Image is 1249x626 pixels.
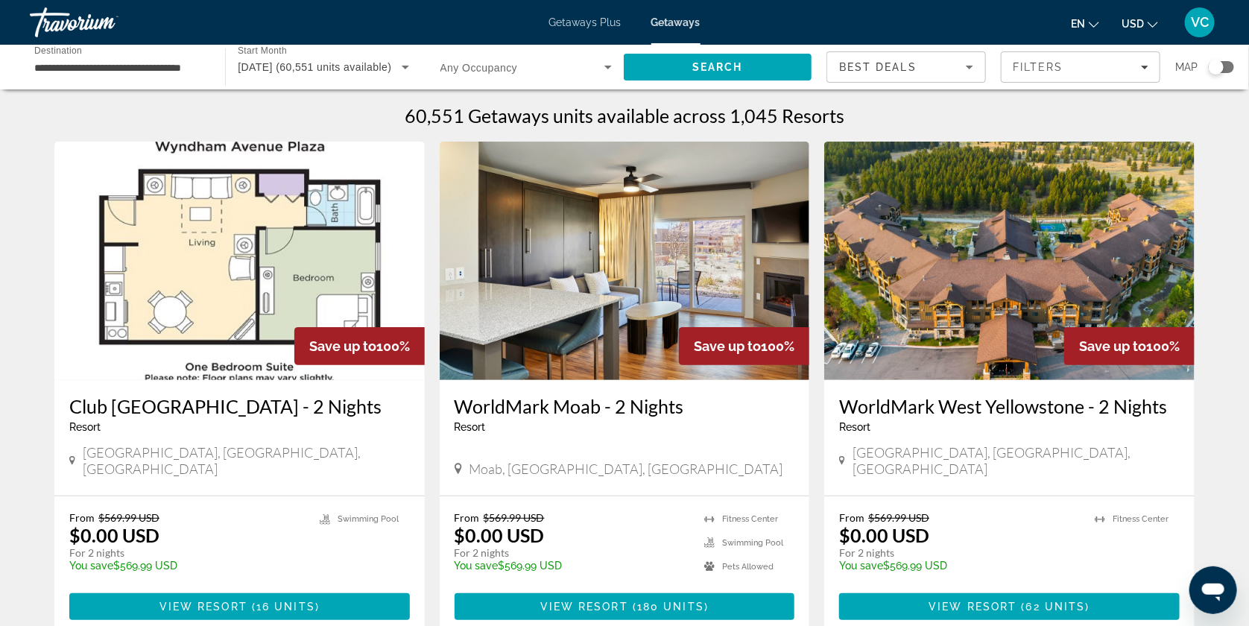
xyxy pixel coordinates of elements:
[839,421,870,433] span: Resort
[1001,51,1160,83] button: Filters
[694,338,761,354] span: Save up to
[839,58,973,76] mat-select: Sort by
[1180,7,1219,38] button: User Menu
[484,511,545,524] span: $569.99 USD
[624,54,812,80] button: Search
[868,511,929,524] span: $569.99 USD
[405,104,844,127] h1: 60,551 Getaways units available across 1,045 Resorts
[1189,566,1237,614] iframe: Button to launch messaging window
[69,511,95,524] span: From
[69,395,410,417] a: Club [GEOGRAPHIC_DATA] - 2 Nights
[238,61,391,73] span: [DATE] (60,551 units available)
[247,601,320,613] span: ( )
[440,62,518,74] span: Any Occupancy
[69,546,305,560] p: For 2 nights
[1071,13,1099,34] button: Change language
[839,546,1080,560] p: For 2 nights
[722,514,778,524] span: Fitness Center
[1071,18,1085,30] span: en
[722,562,774,572] span: Pets Allowed
[159,601,247,613] span: View Resort
[549,16,622,28] a: Getaways Plus
[69,421,101,433] span: Resort
[722,538,783,548] span: Swimming Pool
[469,461,783,477] span: Moab, [GEOGRAPHIC_DATA], [GEOGRAPHIC_DATA]
[929,601,1017,613] span: View Resort
[540,601,628,613] span: View Resort
[1013,61,1063,73] span: Filters
[30,3,179,42] a: Travorium
[54,142,425,380] img: Club Wyndham Avenue Plaza - 2 Nights
[440,142,810,380] img: WorldMark Moab - 2 Nights
[839,560,883,572] span: You save
[238,46,287,56] span: Start Month
[338,514,399,524] span: Swimming Pool
[294,327,425,365] div: 100%
[853,444,1180,477] span: [GEOGRAPHIC_DATA], [GEOGRAPHIC_DATA], [GEOGRAPHIC_DATA]
[69,593,410,620] button: View Resort(16 units)
[455,511,480,524] span: From
[69,524,159,546] p: $0.00 USD
[839,395,1180,417] a: WorldMark West Yellowstone - 2 Nights
[692,61,743,73] span: Search
[455,524,545,546] p: $0.00 USD
[69,560,113,572] span: You save
[455,546,690,560] p: For 2 nights
[1064,327,1195,365] div: 100%
[1122,18,1144,30] span: USD
[839,560,1080,572] p: $569.99 USD
[1122,13,1158,34] button: Change currency
[839,524,929,546] p: $0.00 USD
[455,560,499,572] span: You save
[455,560,690,572] p: $569.99 USD
[98,511,159,524] span: $569.99 USD
[651,16,701,28] a: Getaways
[455,593,795,620] button: View Resort(180 units)
[1191,15,1209,30] span: VC
[34,59,206,77] input: Select destination
[34,45,82,55] span: Destination
[309,338,376,354] span: Save up to
[824,142,1195,380] img: WorldMark West Yellowstone - 2 Nights
[679,327,809,365] div: 100%
[628,601,709,613] span: ( )
[1079,338,1146,354] span: Save up to
[455,421,486,433] span: Resort
[1026,601,1086,613] span: 62 units
[83,444,410,477] span: [GEOGRAPHIC_DATA], [GEOGRAPHIC_DATA], [GEOGRAPHIC_DATA]
[1175,57,1198,78] span: Map
[455,395,795,417] a: WorldMark Moab - 2 Nights
[839,511,864,524] span: From
[69,560,305,572] p: $569.99 USD
[839,593,1180,620] button: View Resort(62 units)
[1113,514,1169,524] span: Fitness Center
[256,601,315,613] span: 16 units
[839,61,917,73] span: Best Deals
[1017,601,1090,613] span: ( )
[637,601,704,613] span: 180 units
